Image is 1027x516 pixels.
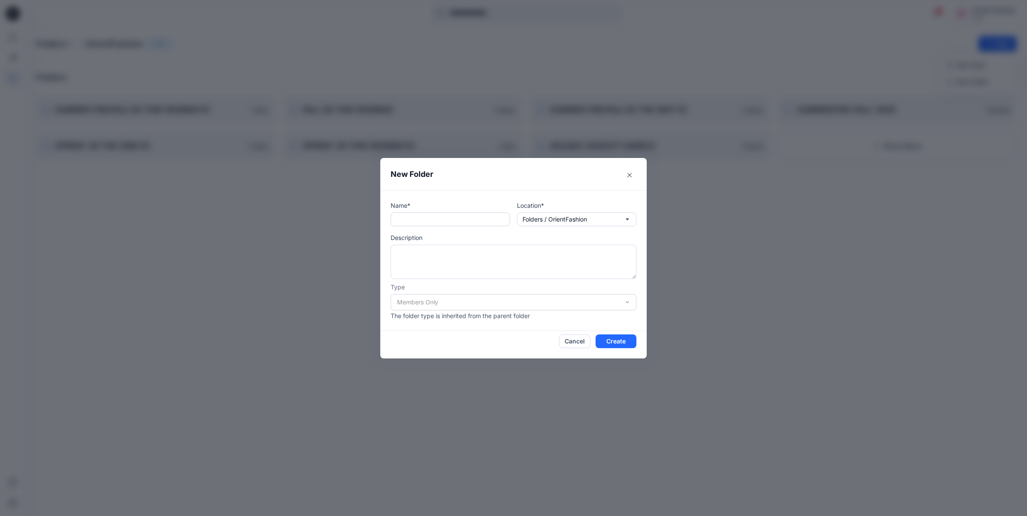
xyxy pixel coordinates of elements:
button: Cancel [559,334,590,348]
p: Folders / OrientFashion [523,215,587,224]
p: Description [391,233,636,242]
button: Folders / OrientFashion [517,212,636,226]
p: Location* [517,201,636,210]
button: Close [623,168,636,182]
p: Name* [391,201,510,210]
button: Create [596,334,636,348]
header: New Folder [380,158,647,190]
p: Type [391,282,636,291]
p: The folder type is inherited from the parent folder [391,311,636,320]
